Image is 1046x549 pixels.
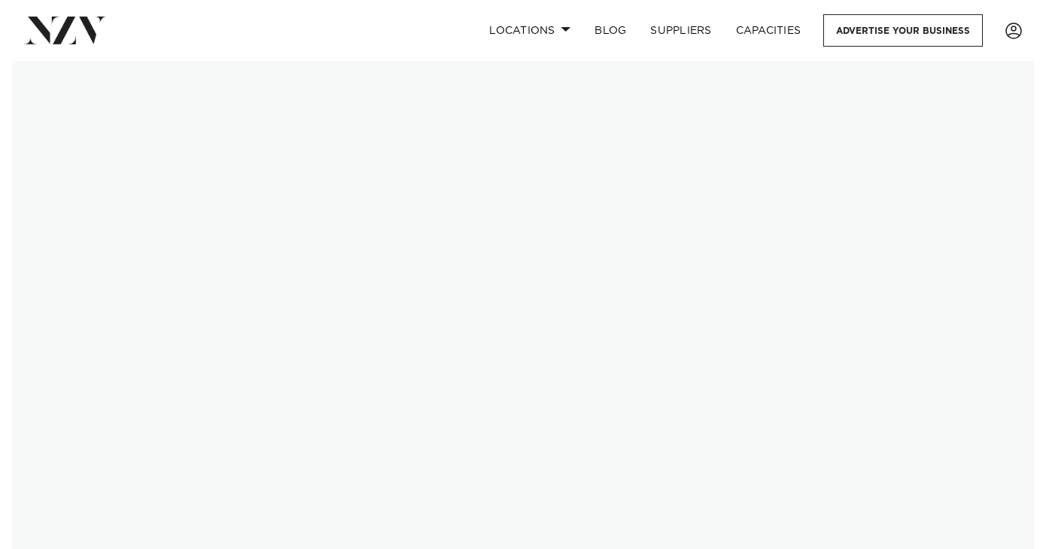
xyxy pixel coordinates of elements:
a: Advertise your business [823,14,983,47]
a: Capacities [724,14,813,47]
a: Locations [477,14,582,47]
a: BLOG [582,14,638,47]
a: SUPPLIERS [638,14,723,47]
img: nzv-logo.png [24,17,106,44]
